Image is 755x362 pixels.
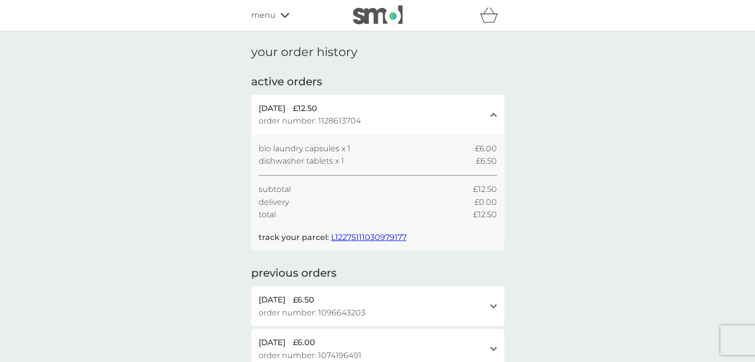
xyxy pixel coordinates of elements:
span: total [259,208,276,221]
span: subtotal [259,183,291,196]
span: £12.50 [473,208,497,221]
span: £6.50 [293,294,314,306]
span: [DATE] [259,336,285,349]
span: dishwasher tablets x 1 [259,155,344,168]
span: order number: 1074196491 [259,349,361,362]
a: L12275111030979177 [331,233,407,242]
h1: your order history [251,45,357,60]
h2: previous orders [251,266,337,281]
span: menu [251,9,275,22]
span: £12.50 [473,183,497,196]
span: order number: 1096643203 [259,306,365,319]
h2: active orders [251,74,322,90]
div: basket [480,5,504,25]
span: £12.50 [293,102,317,115]
span: £6.00 [475,142,497,155]
img: smol [353,5,403,24]
span: £6.00 [293,336,315,349]
span: £0.00 [475,196,497,209]
span: bio laundry capsules x 1 [259,142,350,155]
span: [DATE] [259,294,285,306]
span: [DATE] [259,102,285,115]
span: £6.50 [476,155,497,168]
p: track your parcel: [259,231,407,244]
span: delivery [259,196,289,209]
span: order number: 1128613704 [259,115,361,127]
